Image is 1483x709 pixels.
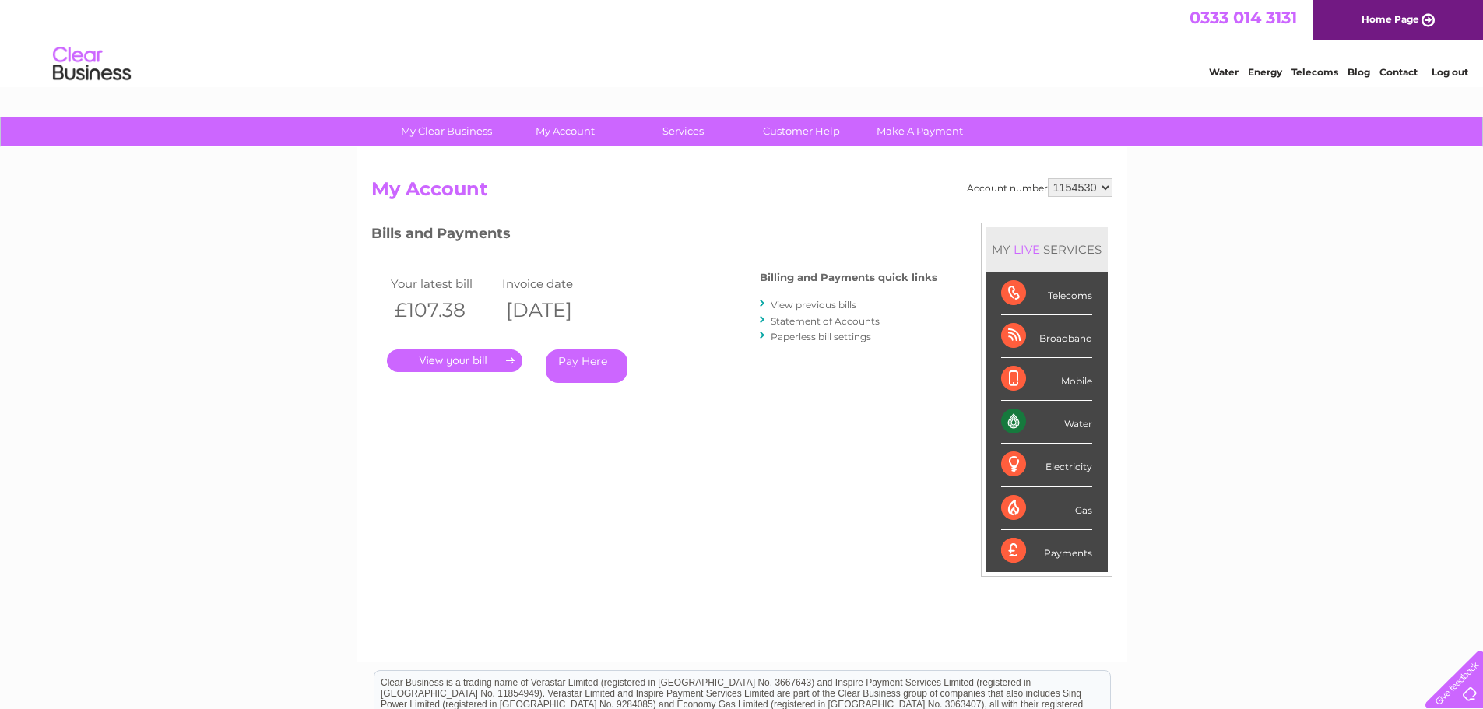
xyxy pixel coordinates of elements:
[387,349,522,372] a: .
[1001,530,1092,572] div: Payments
[771,315,880,327] a: Statement of Accounts
[1432,66,1468,78] a: Log out
[1001,358,1092,401] div: Mobile
[986,227,1108,272] div: MY SERVICES
[387,294,499,326] th: £107.38
[498,294,610,326] th: [DATE]
[387,273,499,294] td: Your latest bill
[1001,315,1092,358] div: Broadband
[771,331,871,342] a: Paperless bill settings
[546,349,627,383] a: Pay Here
[760,272,937,283] h4: Billing and Payments quick links
[498,273,610,294] td: Invoice date
[1010,242,1043,257] div: LIVE
[1209,66,1239,78] a: Water
[619,117,747,146] a: Services
[1001,444,1092,486] div: Electricity
[1001,272,1092,315] div: Telecoms
[1348,66,1370,78] a: Blog
[371,178,1112,208] h2: My Account
[501,117,629,146] a: My Account
[1379,66,1418,78] a: Contact
[856,117,984,146] a: Make A Payment
[737,117,866,146] a: Customer Help
[1248,66,1282,78] a: Energy
[1190,8,1297,27] a: 0333 014 3131
[52,40,132,88] img: logo.png
[1001,487,1092,530] div: Gas
[1001,401,1092,444] div: Water
[382,117,511,146] a: My Clear Business
[1291,66,1338,78] a: Telecoms
[371,223,937,250] h3: Bills and Payments
[374,9,1110,75] div: Clear Business is a trading name of Verastar Limited (registered in [GEOGRAPHIC_DATA] No. 3667643...
[771,299,856,311] a: View previous bills
[967,178,1112,197] div: Account number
